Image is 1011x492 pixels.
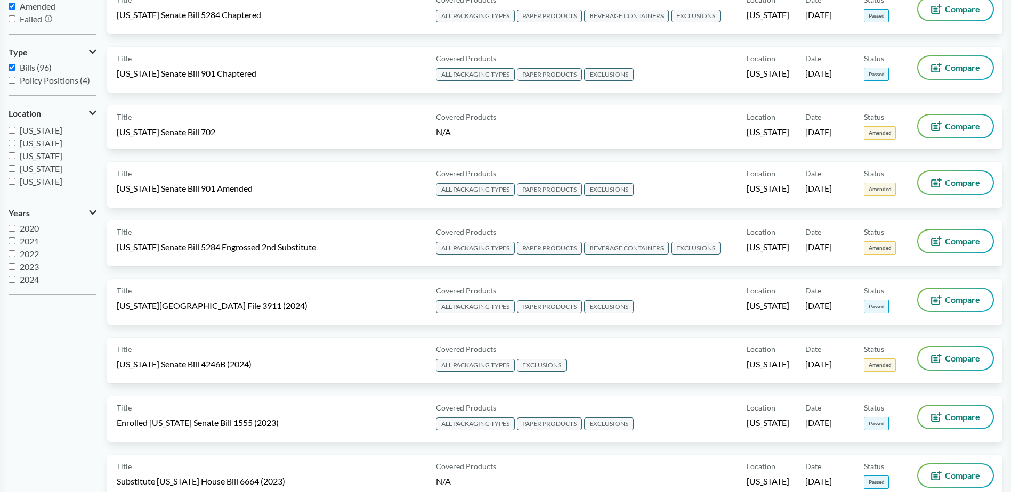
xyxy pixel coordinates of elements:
[805,183,832,194] span: [DATE]
[436,285,496,296] span: Covered Products
[747,183,789,194] span: [US_STATE]
[20,62,52,72] span: Bills (96)
[671,242,721,255] span: EXCLUSIONS
[436,68,515,81] span: ALL PACKAGING TYPES
[517,242,582,255] span: PAPER PRODUCTS
[436,53,496,64] span: Covered Products
[20,236,39,246] span: 2021
[918,56,993,79] button: Compare
[864,68,889,81] span: Passed
[117,226,132,237] span: Title
[864,343,884,355] span: Status
[9,15,15,22] input: Failed
[436,242,515,255] span: ALL PACKAGING TYPES
[517,68,582,81] span: PAPER PRODUCTS
[117,417,279,429] span: Enrolled [US_STATE] Senate Bill 1555 (2023)
[805,358,832,370] span: [DATE]
[117,111,132,122] span: Title
[117,168,132,179] span: Title
[9,250,15,257] input: 2022
[436,300,515,313] span: ALL PACKAGING TYPES
[864,241,896,255] span: Amended
[945,5,980,13] span: Compare
[117,475,285,487] span: Substitute [US_STATE] House Bill 6664 (2023)
[864,183,896,196] span: Amended
[747,168,775,179] span: Location
[747,9,789,21] span: [US_STATE]
[436,226,496,237] span: Covered Products
[117,126,215,138] span: [US_STATE] Senate Bill 702
[805,343,821,355] span: Date
[9,276,15,283] input: 2024
[747,358,789,370] span: [US_STATE]
[436,183,515,196] span: ALL PACKAGING TYPES
[945,296,980,304] span: Compare
[747,343,775,355] span: Location
[117,300,308,311] span: [US_STATE][GEOGRAPHIC_DATA] File 3911 (2024)
[584,68,634,81] span: EXCLUSIONS
[9,263,15,270] input: 2023
[805,9,832,21] span: [DATE]
[9,47,28,57] span: Type
[584,10,669,22] span: BEVERAGE CONTAINERS
[20,138,62,148] span: [US_STATE]
[584,242,669,255] span: BEVERAGE CONTAINERS
[517,359,567,372] span: EXCLUSIONS
[747,461,775,472] span: Location
[945,413,980,421] span: Compare
[117,68,256,79] span: [US_STATE] Senate Bill 901 Chaptered
[805,168,821,179] span: Date
[436,10,515,22] span: ALL PACKAGING TYPES
[864,126,896,140] span: Amended
[9,225,15,232] input: 2020
[20,75,90,85] span: Policy Positions (4)
[436,461,496,472] span: Covered Products
[918,289,993,311] button: Compare
[9,152,15,159] input: [US_STATE]
[747,53,775,64] span: Location
[918,171,993,194] button: Compare
[436,127,451,137] span: N/A
[9,43,96,61] button: Type
[747,300,789,311] span: [US_STATE]
[805,402,821,413] span: Date
[864,111,884,122] span: Status
[671,10,721,22] span: EXCLUSIONS
[805,285,821,296] span: Date
[436,417,515,430] span: ALL PACKAGING TYPES
[436,168,496,179] span: Covered Products
[117,358,252,370] span: [US_STATE] Senate Bill 4246B (2024)
[517,417,582,430] span: PAPER PRODUCTS
[805,111,821,122] span: Date
[9,237,15,244] input: 2021
[9,208,30,218] span: Years
[20,249,39,259] span: 2022
[9,109,41,118] span: Location
[945,354,980,363] span: Compare
[117,53,132,64] span: Title
[864,475,889,489] span: Passed
[20,125,62,135] span: [US_STATE]
[517,183,582,196] span: PAPER PRODUCTS
[20,261,39,272] span: 2023
[805,68,832,79] span: [DATE]
[747,417,789,429] span: [US_STATE]
[117,9,261,21] span: [US_STATE] Senate Bill 5284 Chaptered
[864,417,889,430] span: Passed
[436,476,451,486] span: N/A
[117,183,253,194] span: [US_STATE] Senate Bill 901 Amended
[517,300,582,313] span: PAPER PRODUCTS
[864,53,884,64] span: Status
[945,237,980,245] span: Compare
[945,63,980,72] span: Compare
[864,402,884,413] span: Status
[747,126,789,138] span: [US_STATE]
[9,104,96,122] button: Location
[805,461,821,472] span: Date
[918,230,993,252] button: Compare
[918,406,993,428] button: Compare
[584,300,634,313] span: EXCLUSIONS
[864,285,884,296] span: Status
[20,163,62,174] span: [US_STATE]
[945,178,980,187] span: Compare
